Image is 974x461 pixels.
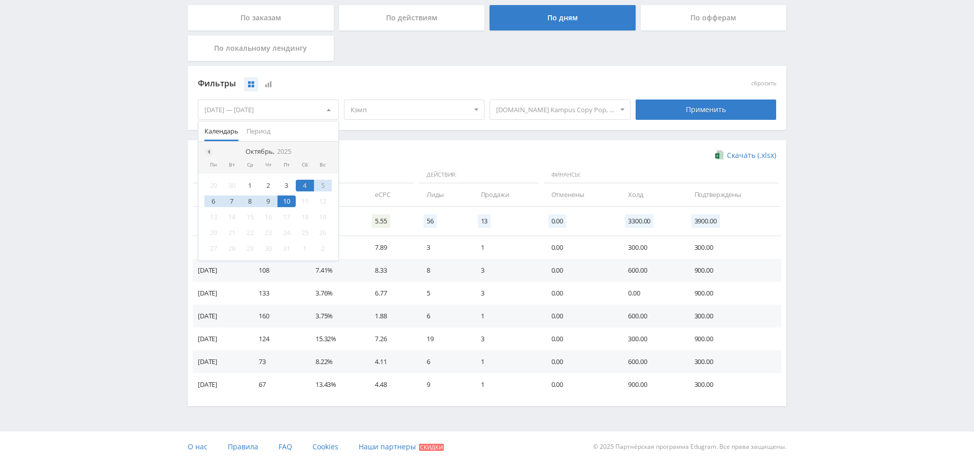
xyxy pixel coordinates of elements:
[471,236,541,259] td: 1
[249,373,305,396] td: 67
[204,243,223,254] div: 27
[312,442,338,451] span: Cookies
[223,180,241,191] div: 30
[188,5,334,30] div: По заказам
[193,305,249,327] td: [DATE]
[419,167,538,184] span: Действия:
[471,282,541,305] td: 3
[541,350,618,373] td: 0.00
[277,148,291,155] i: 2025
[241,180,259,191] div: 1
[241,227,259,239] div: 22
[241,195,259,207] div: 8
[193,327,249,350] td: [DATE]
[277,243,296,254] div: 31
[416,373,470,396] td: 9
[241,148,295,156] div: Октябрь,
[618,236,684,259] td: 300.00
[314,211,332,223] div: 19
[471,350,541,373] td: 1
[296,195,314,207] div: 11
[365,236,416,259] td: 7.89
[198,100,338,119] div: [DATE] — [DATE]
[241,162,259,168] div: Ср
[684,183,781,206] td: Подтверждены
[204,162,223,168] div: Пн
[471,305,541,327] td: 1
[223,162,241,168] div: Вт
[314,180,332,191] div: 5
[193,167,414,184] span: Данные:
[641,5,787,30] div: По офферам
[305,350,365,373] td: 8.22%
[314,243,332,254] div: 2
[372,214,390,228] span: 5.55
[541,327,618,350] td: 0.00
[365,373,416,396] td: 4.48
[204,180,223,191] div: 29
[193,373,249,396] td: [DATE]
[365,327,416,350] td: 7.26
[365,183,416,206] td: eCPC
[223,243,241,254] div: 28
[259,162,277,168] div: Чт
[305,282,365,305] td: 3.76%
[359,442,416,451] span: Наши партнеры
[193,236,249,259] td: [DATE]
[365,282,416,305] td: 6.77
[541,259,618,282] td: 0.00
[416,259,470,282] td: 8
[296,243,314,254] div: 1
[277,195,296,207] div: 10
[490,5,636,30] div: По дням
[193,259,249,282] td: [DATE]
[277,180,296,191] div: 3
[241,211,259,223] div: 15
[193,207,249,236] td: Итого:
[684,305,781,327] td: 300.00
[204,195,223,207] div: 6
[618,259,684,282] td: 600.00
[277,211,296,223] div: 17
[296,180,314,191] div: 4
[684,259,781,282] td: 900.00
[249,350,305,373] td: 73
[548,214,566,228] span: 0.00
[339,5,485,30] div: По действиям
[314,162,332,168] div: Вс
[259,243,277,254] div: 30
[242,121,274,141] button: Период
[544,167,779,184] span: Финансы:
[249,305,305,327] td: 160
[471,373,541,396] td: 1
[416,282,470,305] td: 5
[193,350,249,373] td: [DATE]
[259,195,277,207] div: 9
[715,150,776,160] a: Скачать (.xlsx)
[249,282,305,305] td: 133
[541,282,618,305] td: 0.00
[416,183,470,206] td: Лиды
[618,373,684,396] td: 900.00
[416,236,470,259] td: 3
[204,121,238,141] span: Календарь
[305,305,365,327] td: 3.75%
[277,162,296,168] div: Пт
[279,442,292,451] span: FAQ
[618,305,684,327] td: 600.00
[684,350,781,373] td: 300.00
[296,211,314,223] div: 18
[277,227,296,239] div: 24
[618,350,684,373] td: 600.00
[424,214,437,228] span: 56
[365,350,416,373] td: 4.11
[228,442,258,451] span: Правила
[223,195,241,207] div: 7
[200,121,242,141] button: Календарь
[305,373,365,396] td: 13.43%
[727,151,776,159] span: Скачать (.xlsx)
[541,373,618,396] td: 0.00
[471,183,541,206] td: Продажи
[259,227,277,239] div: 23
[416,305,470,327] td: 6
